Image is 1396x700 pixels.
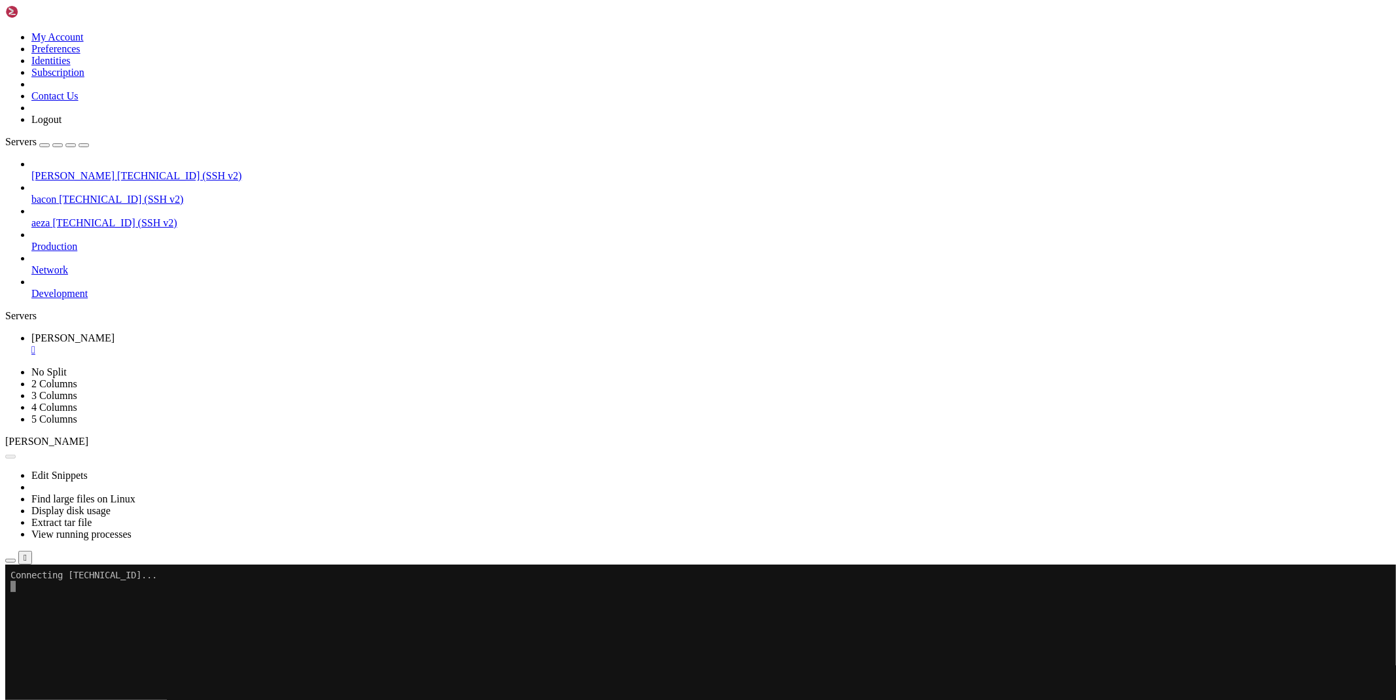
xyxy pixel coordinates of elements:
[31,253,1391,276] li: Network
[31,170,115,181] span: [PERSON_NAME]
[31,182,1391,205] li: bacon [TECHNICAL_ID] (SSH v2)
[31,194,1391,205] a: bacon [TECHNICAL_ID] (SSH v2)
[59,194,183,205] span: [TECHNICAL_ID] (SSH v2)
[31,170,1391,182] a: [PERSON_NAME] [TECHNICAL_ID] (SSH v2)
[31,241,77,252] span: Production
[31,288,1391,300] a: Development
[31,217,50,228] span: aeza
[31,31,84,43] a: My Account
[31,217,1391,229] a: aeza [TECHNICAL_ID] (SSH v2)
[18,551,32,565] button: 
[24,553,27,563] div: 
[31,366,67,377] a: No Split
[31,344,1391,356] a: 
[31,332,115,343] span: [PERSON_NAME]
[5,136,89,147] a: Servers
[31,55,71,66] a: Identities
[31,90,79,101] a: Contact Us
[31,529,132,540] a: View running processes
[31,517,92,528] a: Extract tar file
[31,264,68,275] span: Network
[52,217,177,228] span: [TECHNICAL_ID] (SSH v2)
[5,136,37,147] span: Servers
[31,205,1391,229] li: aeza [TECHNICAL_ID] (SSH v2)
[31,67,84,78] a: Subscription
[5,5,81,18] img: Shellngn
[5,436,88,447] span: [PERSON_NAME]
[31,229,1391,253] li: Production
[31,264,1391,276] a: Network
[5,5,1225,16] x-row: Connecting [TECHNICAL_ID]...
[5,310,1391,322] div: Servers
[31,505,111,516] a: Display disk usage
[31,402,77,413] a: 4 Columns
[31,332,1391,356] a: maus
[31,241,1391,253] a: Production
[31,43,81,54] a: Preferences
[31,276,1391,300] li: Development
[31,158,1391,182] li: [PERSON_NAME] [TECHNICAL_ID] (SSH v2)
[31,114,62,125] a: Logout
[31,493,135,504] a: Find large files on Linux
[117,170,242,181] span: [TECHNICAL_ID] (SSH v2)
[31,390,77,401] a: 3 Columns
[31,413,77,425] a: 5 Columns
[5,16,10,27] div: (0, 1)
[31,194,56,205] span: bacon
[31,288,88,299] span: Development
[31,470,88,481] a: Edit Snippets
[31,378,77,389] a: 2 Columns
